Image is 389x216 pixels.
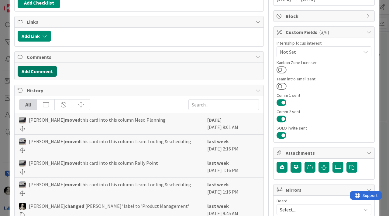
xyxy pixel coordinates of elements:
span: Support [13,1,28,8]
span: Comments [27,53,253,61]
span: [PERSON_NAME] this card into this column Rally Point [29,159,158,167]
b: moved [65,138,80,144]
button: Add Comment [18,66,57,77]
span: Custom Fields [286,29,363,36]
b: moved [65,181,80,187]
span: [PERSON_NAME] this card into this column Team Tooling & scheduling [29,181,191,188]
b: [DATE] [207,117,222,123]
button: Add Link [18,31,51,42]
span: Links [27,18,253,25]
input: Search... [188,99,259,110]
span: History [27,87,253,94]
b: last week [207,138,229,144]
b: last week [207,181,229,187]
span: [PERSON_NAME] this card into this column Meso Planning [29,116,166,123]
div: Team intro email sent [277,77,371,81]
b: changed [65,203,84,209]
span: Select... [280,205,358,214]
div: Internship focus interest [277,41,371,45]
div: [DATE] 1:16 PM [207,181,259,196]
span: Attachments [286,149,363,157]
span: Not Set [280,48,361,56]
img: jB [19,160,26,167]
img: WS [19,203,26,210]
b: moved [65,117,80,123]
img: jB [19,117,26,123]
div: [DATE] 2:16 PM [207,138,259,153]
div: Comm 2 sent [277,110,371,114]
span: ( 3/6 ) [319,29,329,35]
img: jB [19,181,26,188]
div: [DATE] 1:16 PM [207,159,259,174]
div: Kanban Zone Licensed [277,60,371,65]
div: All [19,100,37,110]
span: [PERSON_NAME] '[PERSON_NAME]' label to 'Product Management' [29,202,189,210]
span: Block [286,12,363,20]
span: Mirrors [286,186,363,194]
div: [DATE] 9:01 AM [207,116,259,131]
div: SOLO invite sent [277,126,371,130]
b: last week [207,203,229,209]
div: Comm 1 sent [277,93,371,97]
span: Board [277,199,287,203]
b: moved [65,160,80,166]
b: last week [207,160,229,166]
img: jB [19,138,26,145]
span: [PERSON_NAME] this card into this column Team Tooling & scheduling [29,138,191,145]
